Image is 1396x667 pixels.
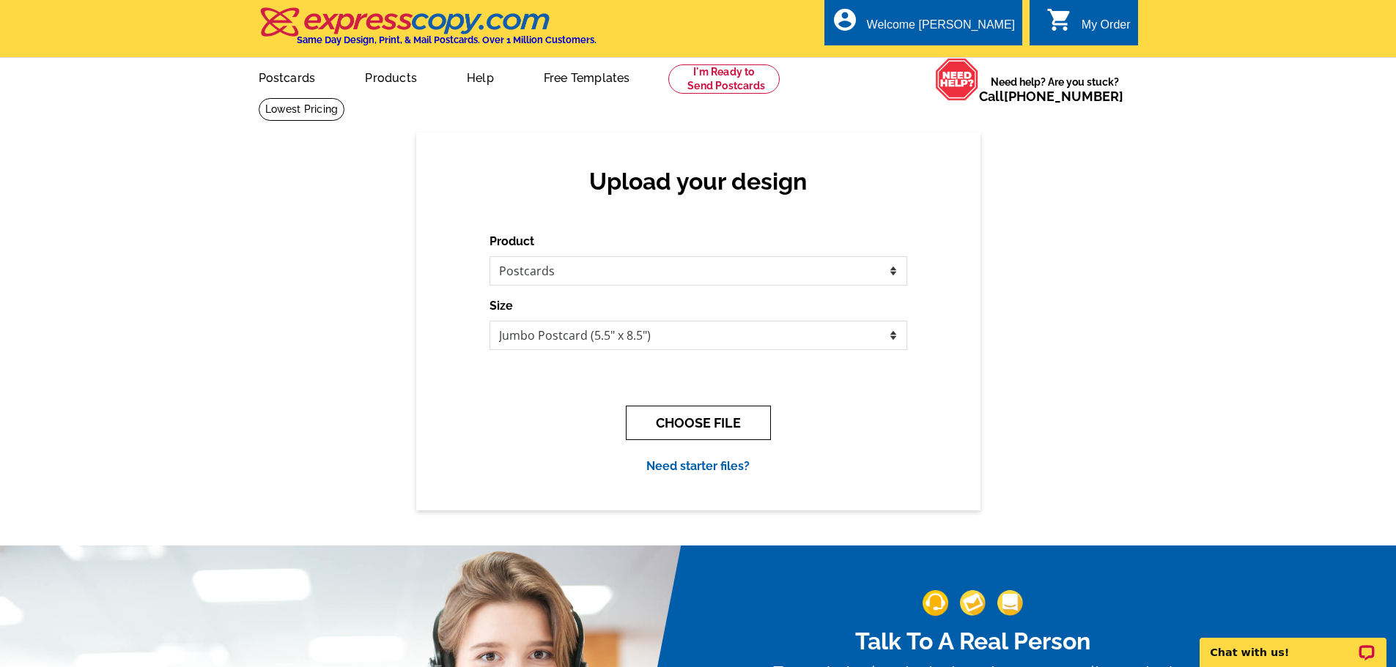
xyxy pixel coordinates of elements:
[235,59,339,94] a: Postcards
[646,459,750,473] a: Need starter files?
[1046,16,1131,34] a: shopping_cart My Order
[979,75,1131,104] span: Need help? Are you stuck?
[490,233,534,250] label: Product
[297,34,597,45] h4: Same Day Design, Print, & Mail Postcards. Over 1 Million Customers.
[341,59,440,94] a: Products
[520,59,654,94] a: Free Templates
[997,590,1023,616] img: support-img-3_1.png
[443,59,517,94] a: Help
[772,627,1175,655] h2: Talk To A Real Person
[832,7,858,33] i: account_circle
[490,297,513,315] label: Size
[1082,18,1131,39] div: My Order
[867,18,1015,39] div: Welcome [PERSON_NAME]
[1046,7,1073,33] i: shopping_cart
[259,18,597,45] a: Same Day Design, Print, & Mail Postcards. Over 1 Million Customers.
[626,406,771,440] button: CHOOSE FILE
[935,58,979,101] img: help
[1190,621,1396,667] iframe: LiveChat chat widget
[504,168,893,195] h2: Upload your design
[1004,89,1123,104] a: [PHONE_NUMBER]
[979,89,1123,104] span: Call
[923,590,948,616] img: support-img-1.png
[960,590,986,616] img: support-img-2.png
